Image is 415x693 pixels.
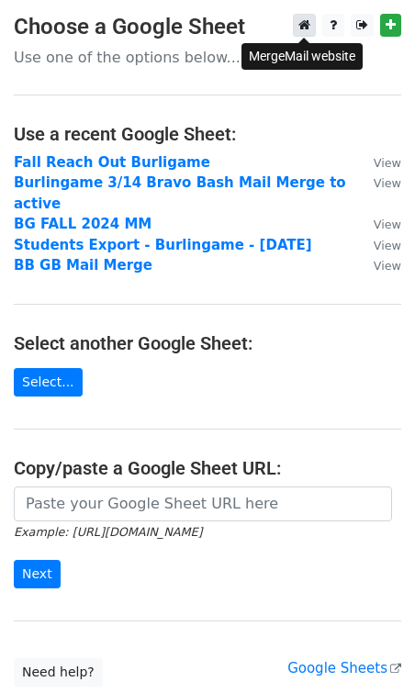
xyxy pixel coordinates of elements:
small: View [374,239,401,252]
small: Example: [URL][DOMAIN_NAME] [14,525,202,539]
small: View [374,218,401,231]
small: View [374,259,401,273]
h4: Use a recent Google Sheet: [14,123,401,145]
a: View [355,237,401,253]
input: Next [14,560,61,588]
h4: Copy/paste a Google Sheet URL: [14,457,401,479]
a: View [355,257,401,274]
a: BB GB Mail Merge [14,257,152,274]
h4: Select another Google Sheet: [14,332,401,354]
a: Google Sheets [287,660,401,676]
input: Paste your Google Sheet URL here [14,486,392,521]
h3: Choose a Google Sheet [14,14,401,40]
a: View [355,174,401,191]
a: Fall Reach Out Burligame [14,154,210,171]
iframe: Chat Widget [323,605,415,693]
small: View [374,176,401,190]
a: BG FALL 2024 MM [14,216,151,232]
div: MergeMail website [241,43,363,70]
a: Select... [14,368,83,397]
a: View [355,216,401,232]
a: Burlingame 3/14 Bravo Bash Mail Merge to active [14,174,346,212]
small: View [374,156,401,170]
a: View [355,154,401,171]
a: Students Export - Burlingame - [DATE] [14,237,312,253]
p: Use one of the options below... [14,48,401,67]
a: Need help? [14,658,103,687]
